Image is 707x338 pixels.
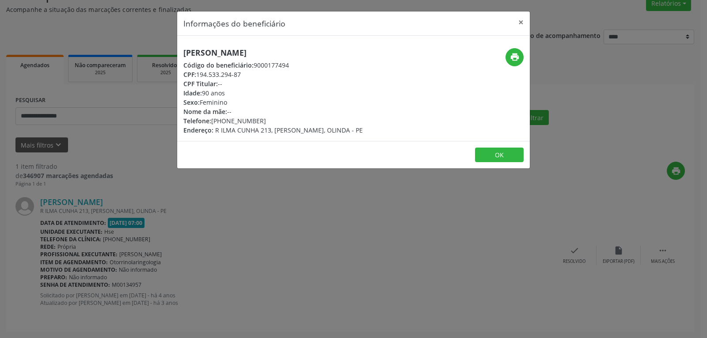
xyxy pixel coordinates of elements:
[506,48,524,66] button: print
[183,18,285,29] h5: Informações do beneficiário
[183,107,227,116] span: Nome da mãe:
[475,148,524,163] button: OK
[183,126,213,134] span: Endereço:
[512,11,530,33] button: Close
[183,79,363,88] div: --
[183,80,218,88] span: CPF Titular:
[183,61,254,69] span: Código do beneficiário:
[215,126,363,134] span: R ILMA CUNHA 213, [PERSON_NAME], OLINDA - PE
[183,48,363,57] h5: [PERSON_NAME]
[183,107,363,116] div: --
[183,117,211,125] span: Telefone:
[183,88,363,98] div: 90 anos
[183,89,202,97] span: Idade:
[183,116,363,125] div: [PHONE_NUMBER]
[183,61,363,70] div: 9000177494
[183,98,200,106] span: Sexo:
[183,98,363,107] div: Feminino
[510,52,520,62] i: print
[183,70,196,79] span: CPF:
[183,70,363,79] div: 194.533.294-87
